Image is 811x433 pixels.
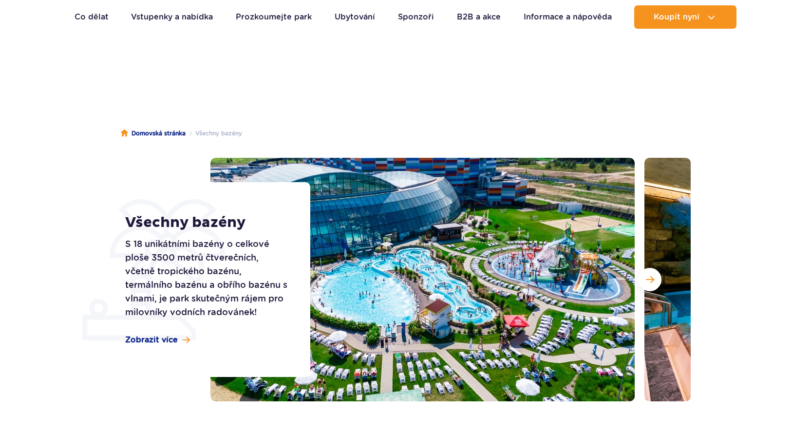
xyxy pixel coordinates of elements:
font: Informace a nápověda [524,12,612,21]
a: Informace a nápověda [524,5,612,29]
a: Prozkoumejte park [236,5,312,29]
font: S 18 unikátními bazény o celkové ploše 3500 metrů čtverečních, včetně tropického bazénu, termální... [125,239,287,317]
font: Co dělat [75,12,109,21]
button: Další snímek [638,268,661,291]
font: Prozkoumejte park [236,12,312,21]
img: Venkovní část Suntago s bazény a skluzavkami, obklopená lehátky a zelení [210,158,635,401]
a: Vstupenky a nabídka [131,5,213,29]
a: B2B a akce [457,5,501,29]
font: Všechny bazény [195,130,242,137]
font: Všechny bazény [125,213,246,231]
a: Ubytování [335,5,375,29]
button: Koupit nyní [634,5,736,29]
font: Zobrazit více [125,335,178,344]
font: Vstupenky a nabídka [131,12,213,21]
a: Zobrazit více [125,335,190,345]
font: Domovská stránka [132,130,186,137]
font: Sponzoři [398,12,434,21]
font: Ubytování [335,12,375,21]
font: B2B a akce [457,12,501,21]
a: Domovská stránka [121,129,186,138]
a: Co dělat [75,5,109,29]
a: Sponzoři [398,5,434,29]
